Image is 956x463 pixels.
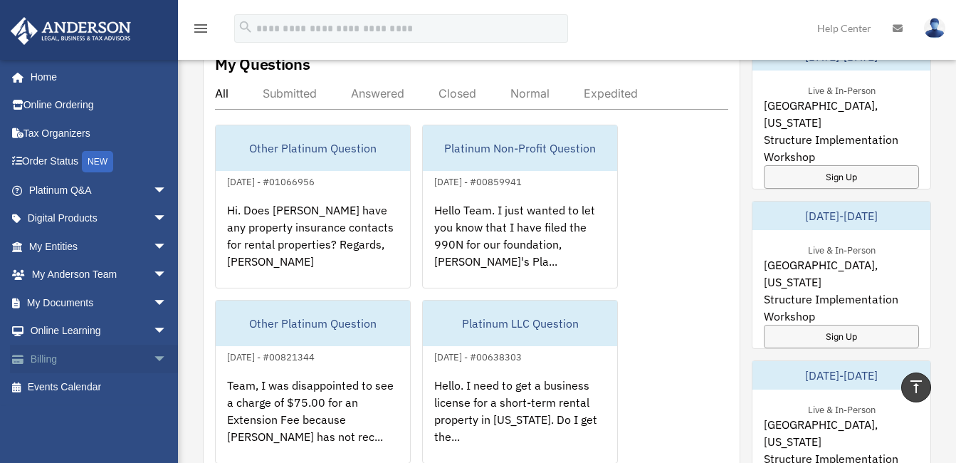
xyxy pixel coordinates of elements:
div: Live & In-Person [797,401,887,416]
a: Other Platinum Question[DATE] - #01066956Hi. Does [PERSON_NAME] have any property insurance conta... [215,125,411,288]
a: Sign Up [764,165,919,189]
div: [DATE] - #00859941 [423,173,533,188]
span: arrow_drop_down [153,261,182,290]
div: [DATE] - #00638303 [423,348,533,363]
div: Answered [351,86,404,100]
a: Online Learningarrow_drop_down [10,317,189,345]
span: arrow_drop_down [153,176,182,205]
a: Tax Organizers [10,119,189,147]
div: Closed [438,86,476,100]
div: [DATE] - #00821344 [216,348,326,363]
div: [DATE]-[DATE] [752,361,930,390]
div: Other Platinum Question [216,301,410,346]
span: [GEOGRAPHIC_DATA], [US_STATE] [764,256,919,291]
a: Online Ordering [10,91,189,120]
div: Platinum LLC Question [423,301,617,346]
div: Platinum Non-Profit Question [423,125,617,171]
div: Expedited [584,86,638,100]
div: [DATE]-[DATE] [752,202,930,230]
i: vertical_align_top [908,378,925,395]
span: arrow_drop_down [153,232,182,261]
span: [GEOGRAPHIC_DATA], [US_STATE] [764,416,919,450]
a: Digital Productsarrow_drop_down [10,204,189,233]
a: My Anderson Teamarrow_drop_down [10,261,189,289]
a: Events Calendar [10,373,189,402]
a: vertical_align_top [901,373,931,402]
span: Structure Implementation Workshop [764,291,919,325]
i: menu [192,20,209,37]
a: Order StatusNEW [10,147,189,177]
div: Hello Team. I just wanted to let you know that I have filed the 990N for our foundation, [PERSON_... [423,190,617,301]
div: Normal [510,86,550,100]
div: [DATE] - #01066956 [216,173,326,188]
span: arrow_drop_down [153,288,182,318]
div: Hi. Does [PERSON_NAME] have any property insurance contacts for rental properties? Regards, [PERS... [216,190,410,301]
i: search [238,19,253,35]
span: arrow_drop_down [153,317,182,346]
a: My Documentsarrow_drop_down [10,288,189,317]
div: Submitted [263,86,317,100]
span: arrow_drop_down [153,204,182,234]
span: arrow_drop_down [153,345,182,374]
div: Other Platinum Question [216,125,410,171]
div: Live & In-Person [797,241,887,256]
a: Home [10,63,182,91]
a: Platinum Non-Profit Question[DATE] - #00859941Hello Team. I just wanted to let you know that I ha... [422,125,618,288]
a: Sign Up [764,325,919,348]
a: Platinum Q&Aarrow_drop_down [10,176,189,204]
div: My Questions [215,53,310,75]
div: Live & In-Person [797,82,887,97]
div: All [215,86,229,100]
span: [GEOGRAPHIC_DATA], [US_STATE] [764,97,919,131]
a: Billingarrow_drop_down [10,345,189,373]
a: My Entitiesarrow_drop_down [10,232,189,261]
span: Structure Implementation Workshop [764,131,919,165]
div: NEW [82,151,113,172]
img: User Pic [924,18,945,38]
a: menu [192,25,209,37]
img: Anderson Advisors Platinum Portal [6,17,135,45]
